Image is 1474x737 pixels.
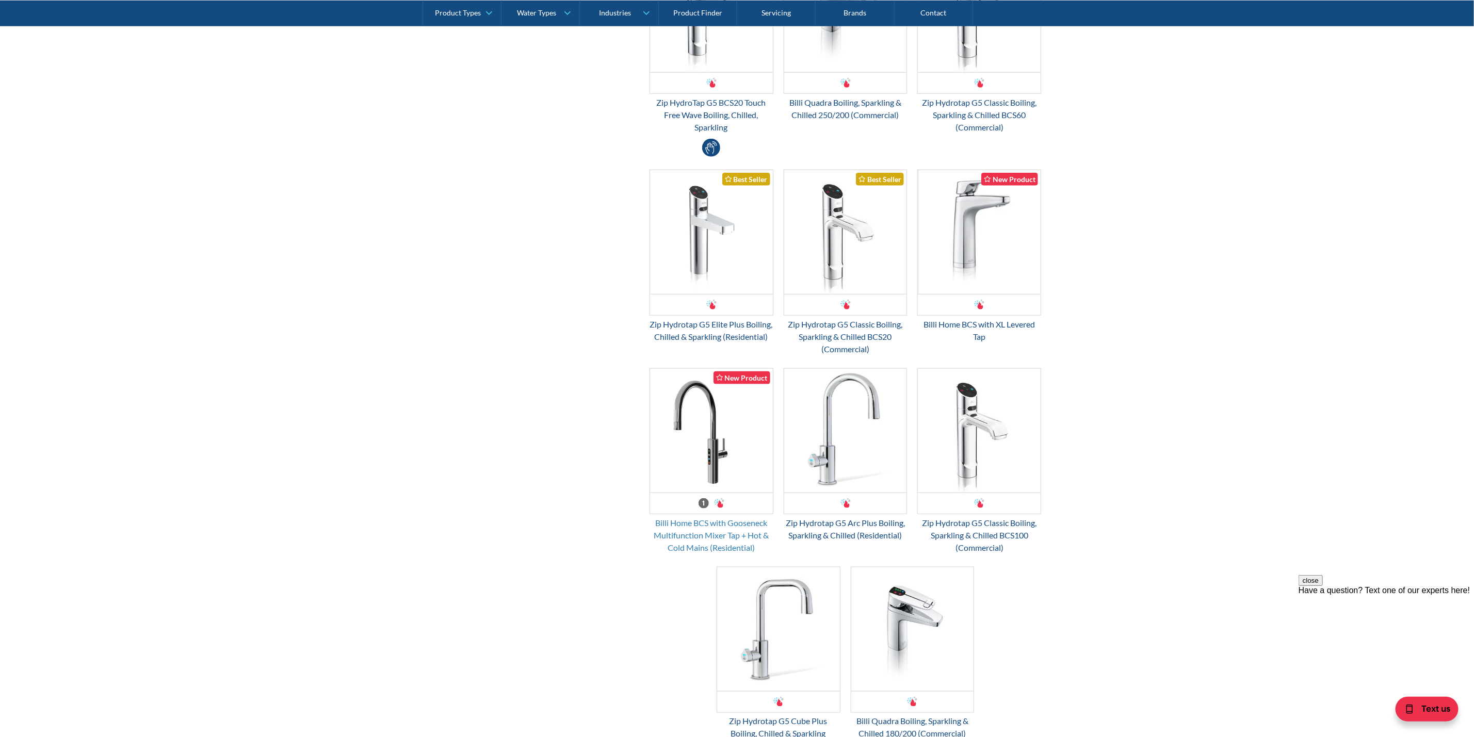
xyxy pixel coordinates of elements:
[784,96,908,121] div: Billi Quadra Boiling, Sparkling & Chilled 250/200 (Commercial)
[917,517,1041,554] div: Zip Hydrotap G5 Classic Boiling, Sparkling & Chilled BCS100 (Commercial)
[722,173,770,186] div: Best Seller
[435,8,481,17] div: Product Types
[650,170,773,343] a: Zip Hydrotap G5 Elite Plus Boiling, Chilled & Sparkling (Residential)Best SellerZip Hydrotap G5 E...
[917,170,1041,343] a: Billi Home BCS with XL Levered TapNew ProductBilli Home BCS with XL Levered Tap
[917,96,1041,134] div: Zip Hydrotap G5 Classic Boiling, Sparkling & Chilled BCS60 (Commercial)
[650,96,773,134] div: Zip HydroTap G5 BCS20 Touch Free Wave Boiling, Chilled, Sparkling
[851,567,974,691] img: Billi Quadra Boiling, Sparkling & Chilled 180/200 (Commercial)
[918,369,1041,493] img: Zip Hydrotap G5 Classic Boiling, Sparkling & Chilled BCS100 (Commercial)
[1371,685,1474,737] iframe: podium webchat widget bubble
[784,170,907,294] img: Zip Hydrotap G5 Classic Boiling, Sparkling & Chilled BCS20 (Commercial)
[917,318,1041,343] div: Billi Home BCS with XL Levered Tap
[1299,575,1474,699] iframe: podium webchat widget prompt
[714,371,770,384] div: New Product
[856,173,904,186] div: Best Seller
[784,368,908,542] a: Zip Hydrotap G5 Arc Plus Boiling, Sparkling & Chilled (Residential)Zip Hydrotap G5 Arc Plus Boili...
[784,170,908,355] a: Zip Hydrotap G5 Classic Boiling, Sparkling & Chilled BCS20 (Commercial)Best SellerZip Hydrotap G5...
[717,567,840,691] img: Zip Hydrotap G5 Cube Plus Boiling, Chilled & Sparkling (Residential)
[784,318,908,355] div: Zip Hydrotap G5 Classic Boiling, Sparkling & Chilled BCS20 (Commercial)
[650,369,773,493] img: Billi Home BCS with Gooseneck Multifunction Mixer Tap + Hot & Cold Mains (Residential)
[650,517,773,554] div: Billi Home BCS with Gooseneck Multifunction Mixer Tap + Hot & Cold Mains (Residential)
[918,170,1041,294] img: Billi Home BCS with XL Levered Tap
[784,369,907,493] img: Zip Hydrotap G5 Arc Plus Boiling, Sparkling & Chilled (Residential)
[650,318,773,343] div: Zip Hydrotap G5 Elite Plus Boiling, Chilled & Sparkling (Residential)
[650,170,773,294] img: Zip Hydrotap G5 Elite Plus Boiling, Chilled & Sparkling (Residential)
[981,173,1038,186] div: New Product
[599,8,631,17] div: Industries
[517,8,556,17] div: Water Types
[650,368,773,554] a: Billi Home BCS with Gooseneck Multifunction Mixer Tap + Hot & Cold Mains (Residential) New Produc...
[784,517,908,542] div: Zip Hydrotap G5 Arc Plus Boiling, Sparkling & Chilled (Residential)
[917,368,1041,554] a: Zip Hydrotap G5 Classic Boiling, Sparkling & Chilled BCS100 (Commercial)Zip Hydrotap G5 Classic B...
